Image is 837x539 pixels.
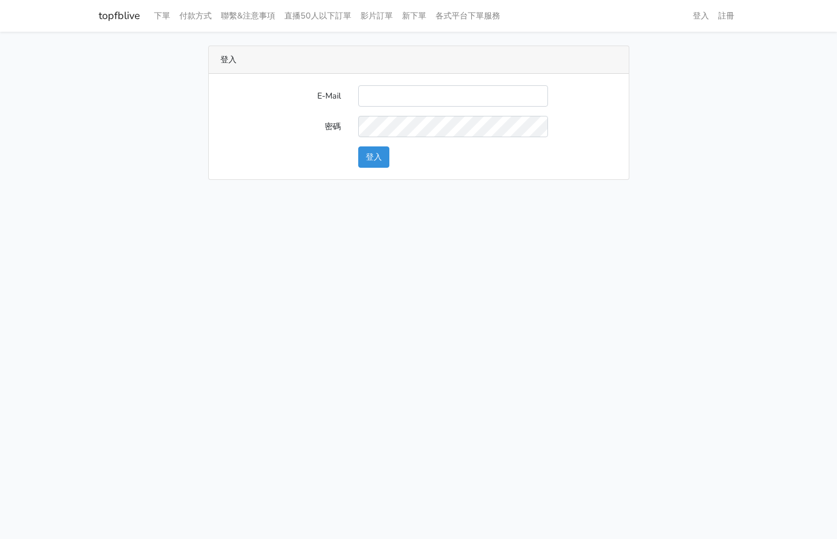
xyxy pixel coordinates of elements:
a: 註冊 [714,5,739,27]
label: E-Mail [212,85,350,107]
a: 付款方式 [175,5,216,27]
a: 影片訂單 [356,5,397,27]
a: 直播50人以下訂單 [280,5,356,27]
label: 密碼 [212,116,350,137]
button: 登入 [358,146,389,168]
a: 下單 [149,5,175,27]
a: 登入 [688,5,714,27]
div: 登入 [209,46,629,74]
a: 各式平台下單服務 [431,5,505,27]
a: 新下單 [397,5,431,27]
a: 聯繫&注意事項 [216,5,280,27]
a: topfblive [99,5,140,27]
